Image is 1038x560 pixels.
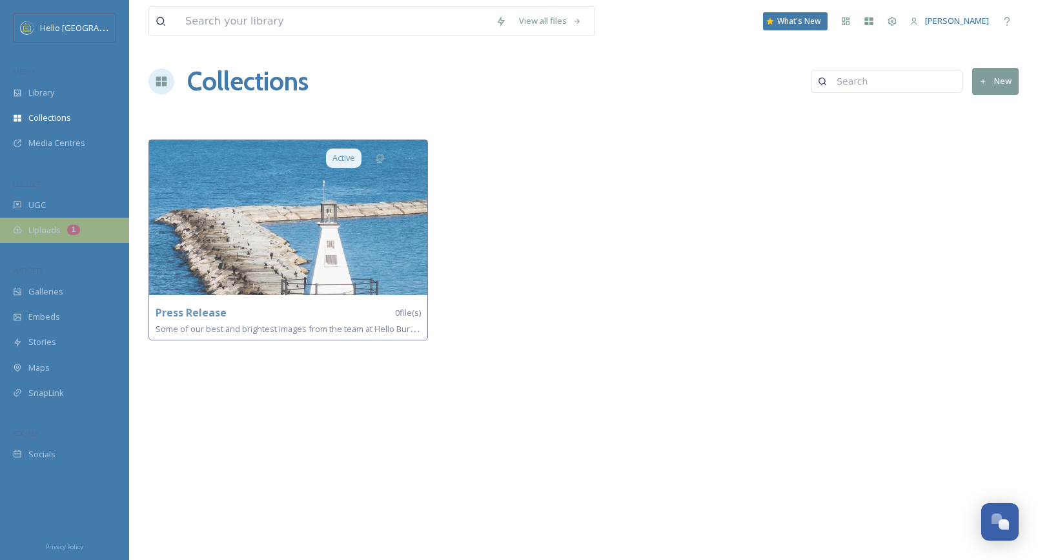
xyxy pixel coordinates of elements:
span: SOCIALS [13,428,39,438]
span: Hello [GEOGRAPHIC_DATA] [40,21,144,34]
img: 096aa67e-7b1b-4358-8a23-4e6c8ea5b798.jpg [149,140,427,295]
span: Uploads [28,224,61,236]
button: New [972,68,1019,94]
span: Socials [28,448,56,461]
img: images.png [21,21,34,34]
span: Active [332,152,355,164]
span: Some of our best and brightest images from the team at Hello Burlington [156,322,436,335]
span: COLLECT [13,179,41,189]
span: Embeds [28,311,60,323]
a: View all files [513,8,588,34]
a: What's New [763,12,828,30]
a: Privacy Policy [46,538,83,554]
span: Collections [28,112,71,124]
input: Search [830,68,955,94]
strong: Press Release [156,306,227,320]
span: WIDGETS [13,265,43,275]
span: SnapLink [28,387,64,399]
span: 0 file(s) [395,307,421,319]
span: Galleries [28,285,63,298]
span: Maps [28,362,50,374]
input: Search your library [179,7,489,36]
span: Media Centres [28,137,85,149]
span: Privacy Policy [46,543,83,551]
span: MEDIA [13,67,36,76]
button: Open Chat [981,503,1019,541]
div: 1 [67,225,80,235]
span: UGC [28,199,46,211]
span: [PERSON_NAME] [925,15,989,26]
a: [PERSON_NAME] [904,8,995,34]
span: Library [28,87,54,99]
a: Collections [187,62,309,101]
span: Stories [28,336,56,348]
